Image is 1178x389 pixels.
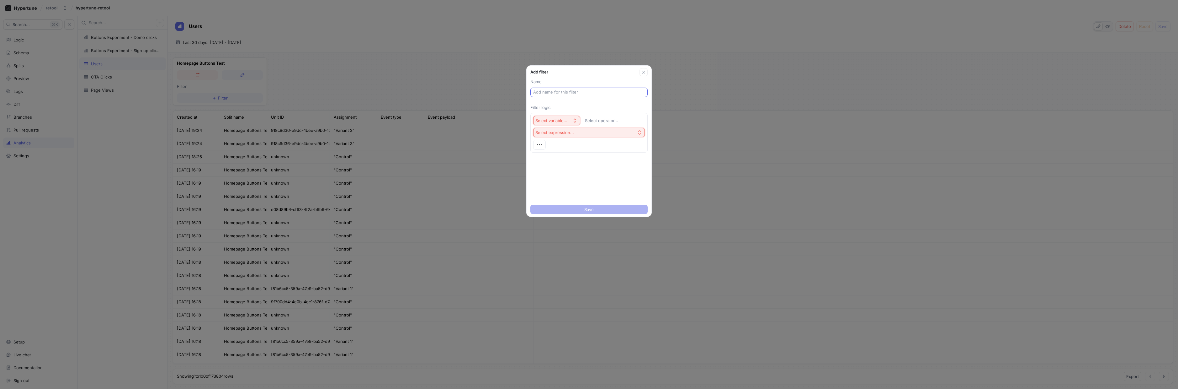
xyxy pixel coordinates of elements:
[535,130,574,135] div: Select expression...
[533,89,645,95] input: Add name for this filter
[530,205,648,214] button: Save
[530,79,648,85] div: Name
[584,208,594,211] span: Save
[533,116,580,125] button: Select variable...
[585,118,618,123] div: Select operator...
[582,116,627,125] button: Select operator...
[530,105,648,111] p: Filter logic
[530,69,639,75] div: Add filter
[535,118,567,123] div: Select variable...
[533,128,645,137] button: Select expression...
